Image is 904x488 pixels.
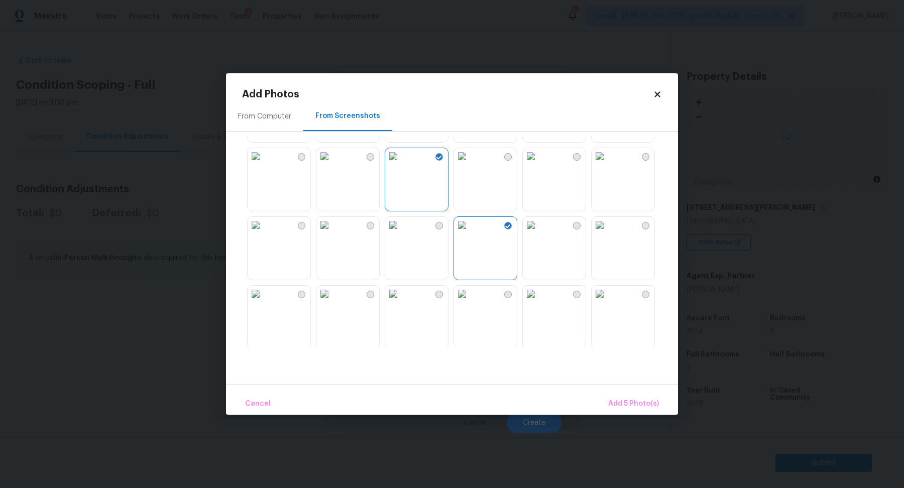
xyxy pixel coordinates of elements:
[241,393,275,415] button: Cancel
[245,398,271,410] span: Cancel
[436,156,442,160] img: Screenshot Selected Check Icon
[238,111,291,121] div: From Computer
[604,393,663,415] button: Add 5 Photo(s)
[505,224,511,228] img: Screenshot Selected Check Icon
[608,398,659,410] span: Add 5 Photo(s)
[315,111,380,121] div: From Screenshots
[242,89,653,99] h2: Add Photos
